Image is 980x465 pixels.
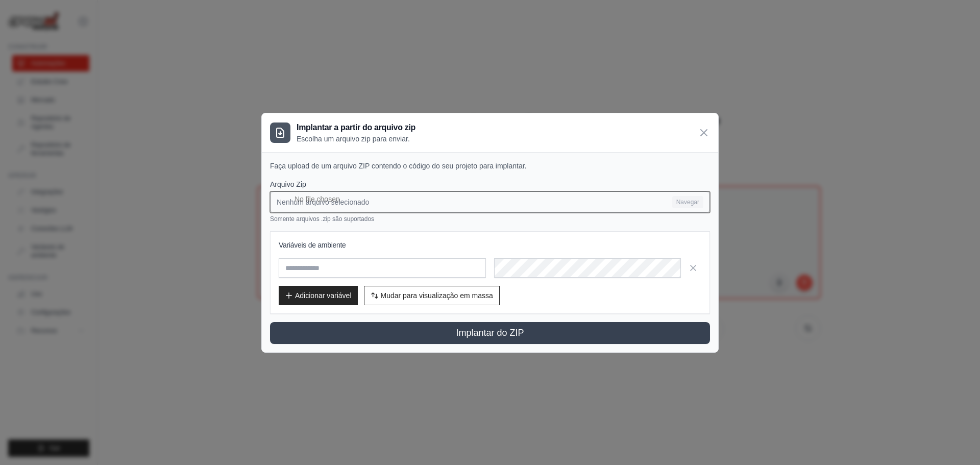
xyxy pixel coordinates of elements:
[297,123,415,132] font: Implantar a partir do arquivo zip
[279,286,358,305] button: Adicionar variável
[381,291,493,300] font: Mudar para visualização em massa
[270,191,710,213] input: Nenhum arquivo selecionado Navegar
[279,241,346,249] font: Variáveis ​​de ambiente
[270,322,710,344] button: Implantar do ZIP
[270,215,374,223] font: Somente arquivos .zip são suportados
[297,135,410,143] font: Escolha um arquivo zip para enviar.
[456,328,524,338] font: Implantar do ZIP
[364,286,500,305] button: Mudar para visualização em massa
[270,162,527,170] font: Faça upload de um arquivo ZIP contendo o código do seu projeto para implantar.
[295,291,352,300] font: Adicionar variável
[929,416,980,465] iframe: Widget de bate-papo
[270,180,306,188] font: Arquivo Zip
